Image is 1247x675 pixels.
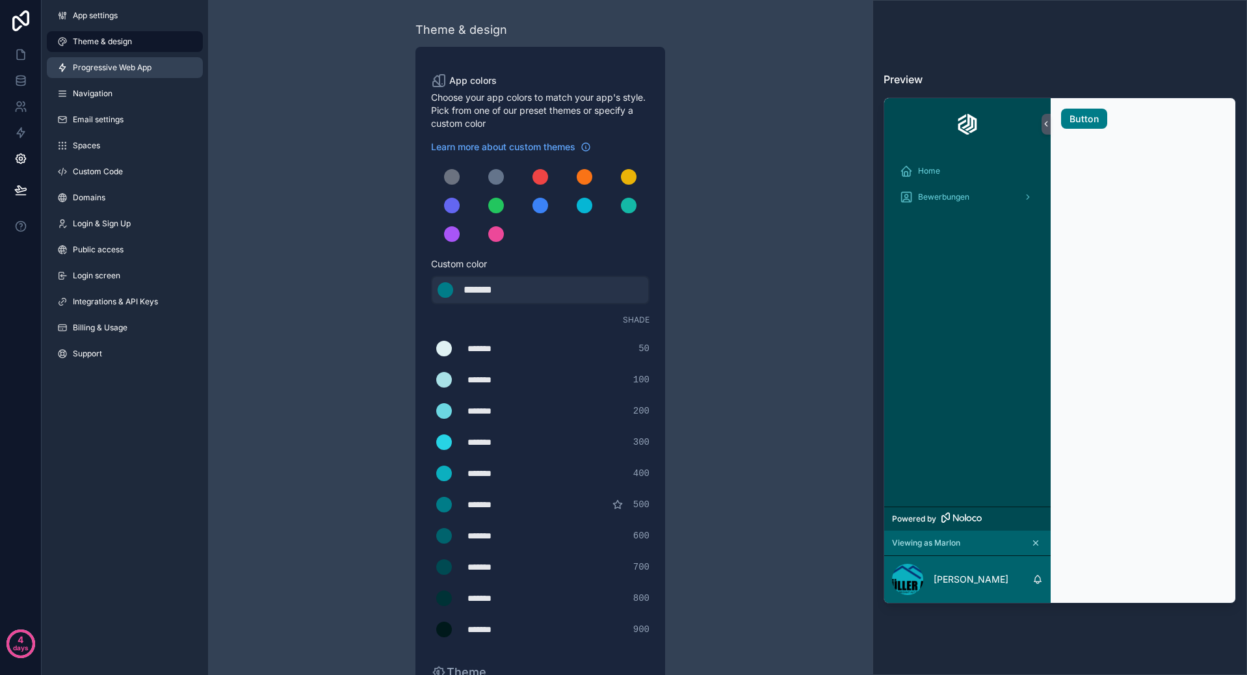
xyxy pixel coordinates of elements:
span: 50 [638,342,650,355]
span: Login screen [73,271,120,281]
a: Login & Sign Up [47,213,203,234]
div: Theme & design [415,21,507,39]
span: Progressive Web App [73,62,151,73]
a: Progressive Web App [47,57,203,78]
span: App settings [73,10,118,21]
span: Viewing as Marlon [892,538,960,548]
span: Spaces [73,140,100,151]
a: Domains [47,187,203,208]
span: 600 [633,529,650,542]
span: Powered by [892,514,936,524]
span: 900 [633,623,650,636]
span: 200 [633,404,650,417]
a: Custom Code [47,161,203,182]
span: 700 [633,561,650,574]
a: Theme & design [47,31,203,52]
span: Navigation [73,88,112,99]
span: 400 [633,467,650,480]
span: Custom Code [73,166,123,177]
a: Navigation [47,83,203,104]
a: Learn more about custom themes [431,140,591,153]
a: Login screen [47,265,203,286]
span: Choose your app colors to match your app's style. Pick from one of our preset themes or specify a... [431,91,650,130]
p: days [13,639,29,657]
span: Theme & design [73,36,132,47]
a: Integrations & API Keys [47,291,203,312]
div: scrollable content [884,150,1051,507]
span: Public access [73,245,124,255]
span: 800 [633,592,650,605]
a: App settings [47,5,203,26]
a: Spaces [47,135,203,156]
span: Domains [73,192,105,203]
span: Integrations & API Keys [73,297,158,307]
span: 500 [633,498,650,511]
span: Home [918,166,940,176]
a: Billing & Usage [47,317,203,338]
a: Bewerbungen [892,185,1043,209]
span: Learn more about custom themes [431,140,575,153]
span: Bewerbungen [918,192,969,202]
a: Home [892,159,1043,183]
a: Public access [47,239,203,260]
p: 4 [18,633,23,646]
a: Support [47,343,203,364]
span: Custom color [431,258,639,271]
span: Email settings [73,114,124,125]
span: Login & Sign Up [73,218,131,229]
span: 300 [633,436,650,449]
span: 100 [633,373,650,386]
p: [PERSON_NAME] [934,573,1008,586]
h3: Preview [884,72,1236,87]
span: Shade [623,315,650,325]
img: App logo [957,114,978,135]
span: Support [73,349,102,359]
span: App colors [449,74,497,87]
a: Email settings [47,109,203,130]
a: Powered by [884,507,1051,531]
span: Billing & Usage [73,323,127,333]
button: Button [1061,109,1107,129]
